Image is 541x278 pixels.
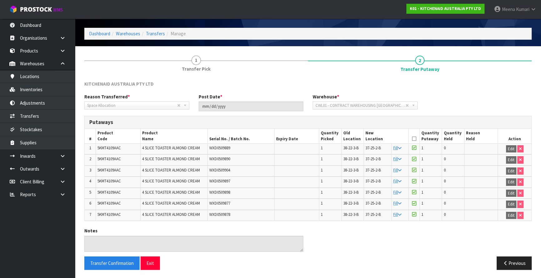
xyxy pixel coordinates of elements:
[506,190,516,197] button: Edit
[89,201,91,206] span: 6
[506,145,516,153] button: Edit
[343,190,359,195] span: 38-22-3-B
[315,102,405,109] span: CWL01 - CONTRACT WAREHOUSING [GEOGRAPHIC_DATA]
[406,4,484,14] a: K01 - KITCHENAID AUSTRALIA PTY LTD
[343,145,359,151] span: 38-22-3-B
[444,212,445,217] span: 0
[142,190,200,195] span: 4 SLICE TOASTER ALMOND CREAM
[146,31,165,37] a: Transfers
[209,212,230,217] span: WXD0509878
[343,167,359,173] span: 38-22-3-B
[365,190,381,195] span: 37-25-2-B
[199,93,222,100] label: Post Date
[321,178,323,184] span: 1
[421,212,423,217] span: 1
[97,190,121,195] span: 5KMT4109AAC
[209,167,230,173] span: WXD0509904
[421,178,423,184] span: 1
[97,212,121,217] span: 5KMT4109AAC
[97,201,121,206] span: 5KMT4109AAC
[142,167,200,173] span: 4 SLICE TOASTER ALMOND CREAM
[89,119,527,125] h3: Putaways
[321,167,323,173] span: 1
[85,129,96,143] th: #
[87,102,177,109] span: Space Allocation
[442,129,464,143] th: Quantity Held
[97,156,121,161] span: 5KMT4109AAC
[116,31,140,37] a: Warehouses
[90,260,134,266] span: Transfer Confirmation
[182,66,211,72] span: Transfer Pick
[207,129,275,143] th: Serial No. / Batch No.
[199,102,304,111] input: Post Date
[141,256,160,270] button: Exit
[321,190,323,195] span: 1
[343,156,359,161] span: 38-22-3-B
[209,190,230,195] span: WXD0509898
[20,5,52,13] span: ProStock
[506,212,516,219] button: Edit
[410,6,481,11] strong: K01 - KITCHENAID AUSTRALIA PTY LTD
[97,178,121,184] span: 5KMT4109AAC
[142,145,200,151] span: 4 SLICE TOASTER ALMOND CREAM
[275,129,319,143] th: Expiry Date
[84,256,140,270] button: Transfer Confirmation
[89,190,91,195] span: 5
[84,93,130,100] label: Reason Transferred
[506,178,516,186] button: Edit
[313,93,339,100] label: Warehouse
[321,156,323,161] span: 1
[506,156,516,164] button: Edit
[364,129,409,143] th: New Location
[421,167,423,173] span: 1
[393,190,401,195] a: Fill
[343,201,359,206] span: 38-22-3-B
[89,178,91,184] span: 4
[209,178,230,184] span: WXD0509897
[421,145,423,151] span: 1
[365,212,381,217] span: 37-25-2-B
[421,156,423,161] span: 1
[444,190,445,195] span: 0
[421,201,423,206] span: 1
[209,156,230,161] span: WXD0509890
[209,145,230,151] span: WXD0509889
[96,129,141,143] th: Product Code
[365,201,381,206] span: 37-25-2-B
[171,31,186,37] span: Manage
[319,129,342,143] th: Quantity Picked
[444,201,445,206] span: 0
[444,178,445,184] span: 0
[393,156,401,161] a: Fill
[142,156,200,161] span: 4 SLICE TOASTER ALMOND CREAM
[393,201,401,206] a: Fill
[444,145,445,151] span: 0
[343,212,359,217] span: 38-22-3-B
[84,227,97,234] label: Notes
[365,145,381,151] span: 37-25-2-B
[415,56,424,65] span: 2
[393,178,401,184] a: Fill
[365,156,381,161] span: 37-25-2-B
[209,201,230,206] span: WXD0509877
[444,167,445,173] span: 0
[497,256,532,270] button: Previous
[421,190,423,195] span: 1
[365,167,381,173] span: 37-25-2-B
[142,201,200,206] span: 4 SLICE TOASTER ALMOND CREAM
[464,129,498,143] th: Reason Held
[506,167,516,175] button: Edit
[444,156,445,161] span: 0
[97,167,121,173] span: 5KMT4109AAC
[84,76,532,275] span: Transfer Putaway
[393,145,401,151] a: Fill
[89,156,91,161] span: 2
[191,56,201,65] span: 1
[9,5,17,13] img: cube-alt.png
[53,7,63,13] small: WMS
[516,6,529,12] span: Kumari
[502,6,515,12] span: Meena
[141,129,208,143] th: Product Name
[419,129,442,143] th: Quantity Putaway
[343,178,359,184] span: 38-22-3-B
